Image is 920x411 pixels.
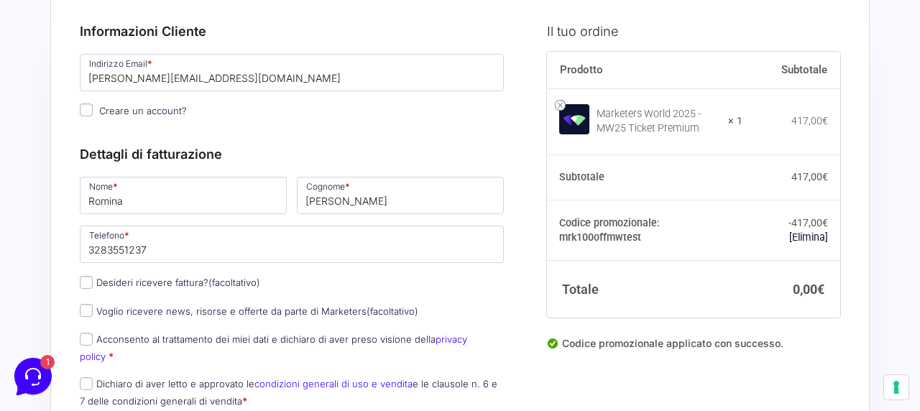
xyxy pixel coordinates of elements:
[547,22,840,41] h3: Il tuo ordine
[728,114,742,129] strong: × 1
[144,277,154,287] span: 1
[547,336,840,363] div: Codice promozionale applicato con successo.
[597,107,719,136] div: Marketers World 2025 - MW25 Ticket Premium
[188,279,276,312] button: Aiuto
[32,212,235,226] input: Cerca un articolo...
[23,82,52,111] img: dark
[547,154,742,200] th: Subtotale
[11,355,55,398] iframe: Customerly Messenger Launcher
[229,80,264,93] p: 1 anno fa
[791,217,828,228] span: 417,00
[11,279,100,312] button: Home
[791,171,828,183] bdi: 417,00
[559,104,589,134] img: Marketers World 2025 - MW25 Ticket Premium
[793,282,824,297] bdi: 0,00
[221,299,242,312] p: Aiuto
[547,200,742,261] th: Codice promozionale: mrk100offmwtest
[822,217,828,228] span: €
[80,305,418,317] label: Voglio ricevere news, risorse e offerte da parte di Marketers
[254,378,413,389] a: condizioni generali di uso e vendita
[742,200,840,261] td: -
[80,333,93,346] input: Acconsento al trattamento dei miei dati e dichiaro di aver preso visione dellaprivacy policy
[80,54,504,91] input: Indirizzo Email *
[128,57,264,69] a: [DEMOGRAPHIC_DATA] tutto
[80,277,260,288] label: Desideri ricevere fattura?
[789,231,828,243] a: Rimuovi il codice promozionale mrk100offmwtest
[60,98,220,112] p: Ciao 🙂 Se hai qualche domanda siamo qui per aiutarti!
[153,181,264,193] a: Apri Centro Assistenza
[884,375,908,400] button: Le tue preferenze relative al consenso per le tecnologie di tracciamento
[11,11,241,34] h2: Ciao da Marketers 👋
[547,260,742,318] th: Totale
[93,132,212,144] span: Inizia una conversazione
[822,171,828,183] span: €
[742,52,840,89] th: Subtotale
[80,177,287,214] input: Nome *
[822,115,828,126] span: €
[23,57,122,69] span: Le tue conversazioni
[43,299,68,312] p: Home
[250,98,264,112] span: 1
[80,378,497,406] label: Dichiaro di aver letto e approvato le e le clausole n. 6 e 7 delle condizioni generali di vendita
[100,279,188,312] button: 1Messaggi
[80,144,504,164] h3: Dettagli di fatturazione
[80,276,93,289] input: Desideri ricevere fattura?(facoltativo)
[23,124,264,152] button: Inizia una conversazione
[547,52,742,89] th: Prodotto
[60,80,220,95] span: [PERSON_NAME]
[17,75,270,118] a: [PERSON_NAME]Ciao 🙂 Se hai qualche domanda siamo qui per aiutarti!1 anno fa1
[80,22,504,41] h3: Informazioni Cliente
[208,277,260,288] span: (facoltativo)
[80,333,467,361] label: Acconsento al trattamento dei miei dati e dichiaro di aver preso visione della
[124,299,163,312] p: Messaggi
[99,105,187,116] span: Creare un account?
[791,115,828,126] bdi: 417,00
[80,333,467,361] a: privacy policy
[817,282,824,297] span: €
[297,177,504,214] input: Cognome *
[367,305,418,317] span: (facoltativo)
[80,103,93,116] input: Creare un account?
[80,226,504,263] input: Telefono *
[23,181,112,193] span: Trova una risposta
[80,304,93,317] input: Voglio ricevere news, risorse e offerte da parte di Marketers(facoltativo)
[80,377,93,390] input: Dichiaro di aver letto e approvato lecondizioni generali di uso e venditae le clausole n. 6 e 7 d...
